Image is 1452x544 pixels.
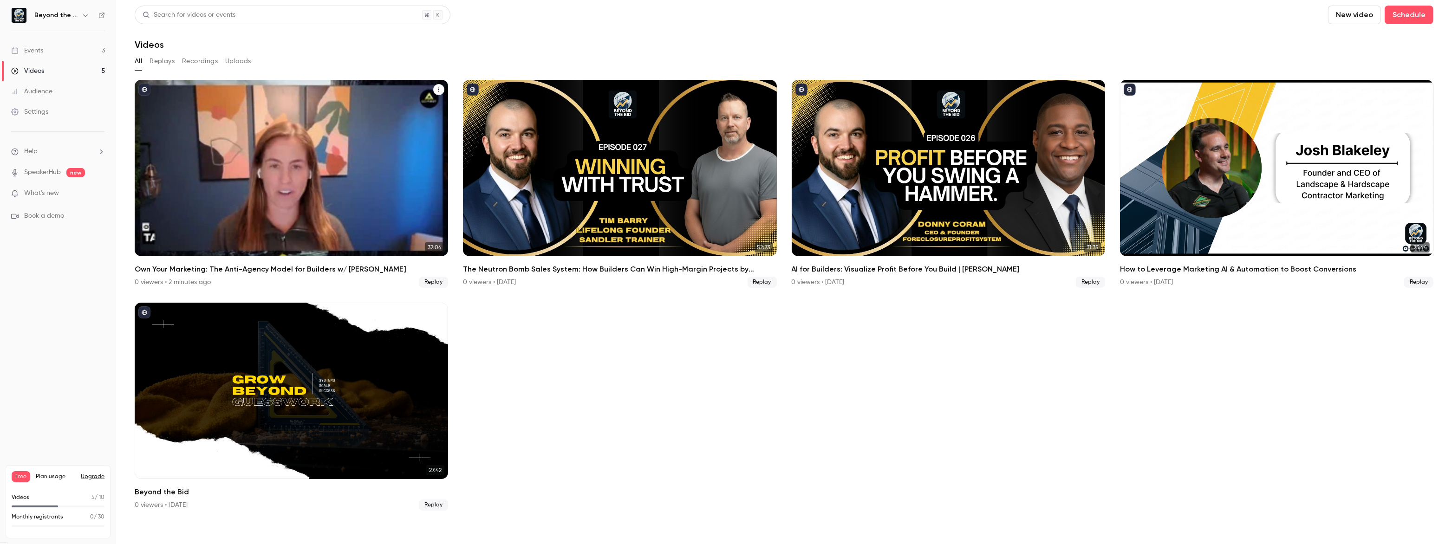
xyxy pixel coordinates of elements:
span: What's new [24,188,59,198]
button: Recordings [182,54,218,69]
span: Book a demo [24,211,64,221]
div: 0 viewers • [DATE] [792,278,845,287]
div: Videos [11,66,44,76]
button: New video [1328,6,1381,24]
div: Events [11,46,43,55]
div: Search for videos or events [143,10,235,20]
a: 32:04Own Your Marketing: The Anti-Agency Model for Builders w/ [PERSON_NAME]0 viewers • 2 minutes... [135,80,448,288]
li: Own Your Marketing: The Anti-Agency Model for Builders w/ Sara Nay [135,80,448,288]
div: 0 viewers • 2 minutes ago [135,278,211,287]
img: Beyond the Bid [12,8,26,23]
p: Videos [12,493,29,502]
button: Replays [150,54,175,69]
div: 0 viewers • [DATE] [1120,278,1173,287]
a: 52:23The Neutron Bomb Sales System: How Builders Can Win High-Margin Projects by Building Radical... [463,80,776,288]
p: / 10 [91,493,104,502]
button: Upgrade [81,473,104,480]
li: Beyond the Bid [135,303,448,511]
button: published [467,84,479,96]
span: Free [12,471,30,482]
span: Replay [1076,277,1105,288]
h2: Own Your Marketing: The Anti-Agency Model for Builders w/ [PERSON_NAME] [135,264,448,275]
span: Help [24,147,38,156]
div: Settings [11,107,48,117]
a: 27:4227:42Beyond the Bid0 viewers • [DATE]Replay [135,303,448,511]
h6: Beyond the Bid [34,11,78,20]
a: 23:44How to Leverage Marketing AI & Automation to Boost Conversions0 viewers • [DATE]Replay [1120,80,1433,288]
a: 31:35AI for Builders: Visualize Profit Before You Build | [PERSON_NAME]0 viewers • [DATE]Replay [792,80,1105,288]
h1: Videos [135,39,164,50]
span: 23:44 [1411,242,1430,253]
span: 52:23 [755,242,773,253]
span: Replay [1404,277,1433,288]
li: help-dropdown-opener [11,147,105,156]
button: published [1124,84,1136,96]
li: AI for Builders: Visualize Profit Before You Build | Donny Coram [792,80,1105,288]
span: 27:42 [426,465,444,475]
div: Audience [11,87,52,96]
p: / 30 [90,513,104,521]
button: published [795,84,807,96]
span: 31:35 [1084,242,1101,253]
button: Uploads [225,54,251,69]
span: 32:04 [425,242,444,253]
button: published [138,306,150,318]
h2: AI for Builders: Visualize Profit Before You Build | [PERSON_NAME] [792,264,1105,275]
div: 0 viewers • [DATE] [135,500,188,510]
h2: Beyond the Bid [135,486,448,498]
li: How to Leverage Marketing AI & Automation to Boost Conversions [1120,80,1433,288]
span: Plan usage [36,473,75,480]
iframe: Noticeable Trigger [94,189,105,198]
span: Replay [748,277,777,288]
span: Replay [419,499,448,511]
li: The Neutron Bomb Sales System: How Builders Can Win High-Margin Projects by Building Radical Trust [463,80,776,288]
button: All [135,54,142,69]
div: 0 viewers • [DATE] [463,278,516,287]
h2: How to Leverage Marketing AI & Automation to Boost Conversions [1120,264,1433,275]
section: Videos [135,6,1433,538]
p: Monthly registrants [12,513,63,521]
button: Schedule [1385,6,1433,24]
h2: The Neutron Bomb Sales System: How Builders Can Win High-Margin Projects by Building Radical Trust [463,264,776,275]
a: SpeakerHub [24,168,61,177]
span: 0 [90,514,94,520]
span: Replay [419,277,448,288]
span: new [66,168,85,177]
span: 5 [91,495,95,500]
ul: Videos [135,80,1433,511]
button: published [138,84,150,96]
